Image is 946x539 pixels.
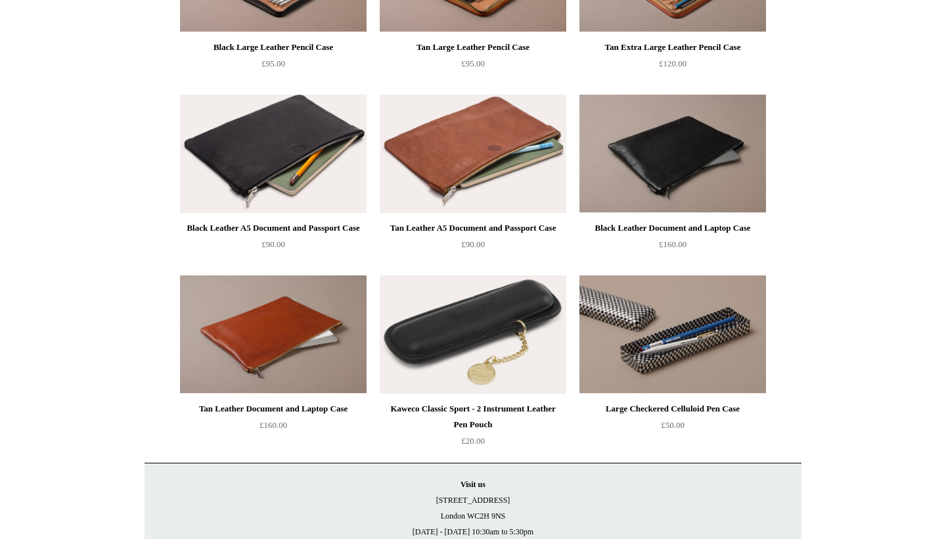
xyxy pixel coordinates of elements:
a: Kaweco Classic Sport - 2 Instrument Leather Pen Pouch £20.00 [380,401,566,455]
img: Tan Leather Document and Laptop Case [180,275,367,394]
div: Tan Large Leather Pencil Case [383,39,563,55]
span: £90.00 [461,239,485,249]
span: £90.00 [261,239,285,249]
span: £95.00 [261,59,285,68]
a: Kaweco Classic Sport - 2 Instrument Leather Pen Pouch Kaweco Classic Sport - 2 Instrument Leather... [380,275,566,394]
a: Tan Leather A5 Document and Passport Case £90.00 [380,220,566,274]
span: £160.00 [259,420,287,430]
a: Tan Extra Large Leather Pencil Case £120.00 [579,39,766,93]
strong: Visit us [461,480,485,489]
div: Black Leather A5 Document and Passport Case [183,220,363,236]
a: Large Checkered Celluloid Pen Case Large Checkered Celluloid Pen Case [579,275,766,394]
div: Black Leather Document and Laptop Case [583,220,763,236]
a: Black Leather Document and Laptop Case Black Leather Document and Laptop Case [579,95,766,213]
span: £20.00 [461,436,485,446]
a: Tan Leather Document and Laptop Case Tan Leather Document and Laptop Case [180,275,367,394]
span: £160.00 [659,239,687,249]
a: Black Large Leather Pencil Case £95.00 [180,39,367,93]
span: £50.00 [661,420,685,430]
div: Kaweco Classic Sport - 2 Instrument Leather Pen Pouch [383,401,563,433]
img: Kaweco Classic Sport - 2 Instrument Leather Pen Pouch [380,275,566,394]
span: £95.00 [461,59,485,68]
a: Tan Leather A5 Document and Passport Case Tan Leather A5 Document and Passport Case [380,95,566,213]
div: Large Checkered Celluloid Pen Case [583,401,763,417]
a: Large Checkered Celluloid Pen Case £50.00 [579,401,766,455]
a: Black Leather A5 Document and Passport Case Black Leather A5 Document and Passport Case [180,95,367,213]
a: Black Leather A5 Document and Passport Case £90.00 [180,220,367,274]
a: Tan Large Leather Pencil Case £95.00 [380,39,566,93]
img: Black Leather Document and Laptop Case [579,95,766,213]
a: Tan Leather Document and Laptop Case £160.00 [180,401,367,455]
img: Black Leather A5 Document and Passport Case [180,95,367,213]
div: Tan Leather A5 Document and Passport Case [383,220,563,236]
div: Tan Leather Document and Laptop Case [183,401,363,417]
div: Black Large Leather Pencil Case [183,39,363,55]
img: Large Checkered Celluloid Pen Case [579,275,766,394]
span: £120.00 [659,59,687,68]
img: Tan Leather A5 Document and Passport Case [380,95,566,213]
div: Tan Extra Large Leather Pencil Case [583,39,763,55]
a: Black Leather Document and Laptop Case £160.00 [579,220,766,274]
